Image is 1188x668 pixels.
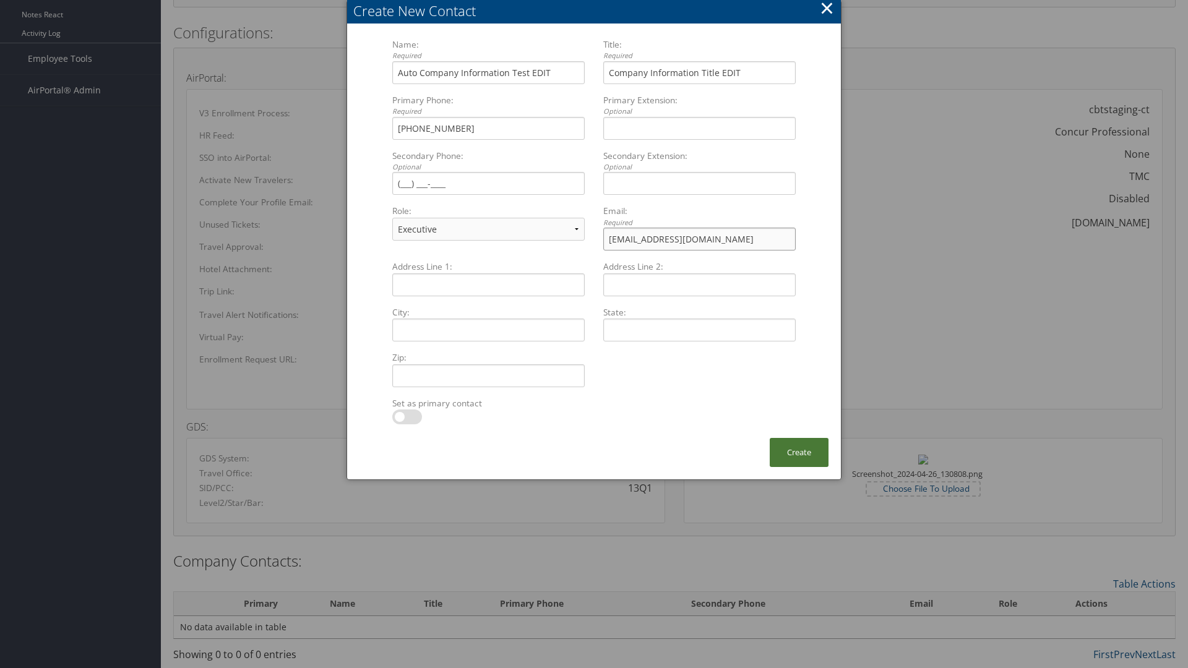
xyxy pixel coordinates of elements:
label: Zip: [387,351,590,364]
label: Title: [598,38,801,61]
input: Zip: [392,364,585,387]
input: Name:Required [392,61,585,84]
label: Email: [598,205,801,228]
label: Address Line 2: [598,260,801,273]
label: Name: [387,38,590,61]
label: Role: [387,205,590,217]
label: Secondary Phone: [387,150,590,173]
label: City: [387,306,590,319]
label: Secondary Extension: [598,150,801,173]
label: Primary Extension: [598,94,801,117]
div: Required [392,106,585,117]
input: State: [603,319,796,341]
input: Title:Required [603,61,796,84]
input: City: [392,319,585,341]
input: Email:Required [603,228,796,250]
div: Optional [392,162,585,173]
select: Role: [392,218,585,241]
label: State: [598,306,801,319]
input: Secondary Extension:Optional [603,172,796,195]
input: Address Line 1: [392,273,585,296]
input: Address Line 2: [603,273,796,296]
div: Optional [603,106,796,117]
div: Create New Contact [353,1,841,20]
div: Required [603,218,796,228]
div: Required [603,51,796,61]
div: Required [392,51,585,61]
div: Optional [603,162,796,173]
button: Create [770,438,829,467]
input: Primary Extension:Optional [603,117,796,140]
input: Primary Phone:Required [392,117,585,140]
label: Primary Phone: [387,94,590,117]
input: Secondary Phone:Optional [392,172,585,195]
label: Set as primary contact [387,397,590,409]
label: Address Line 1: [387,260,590,273]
